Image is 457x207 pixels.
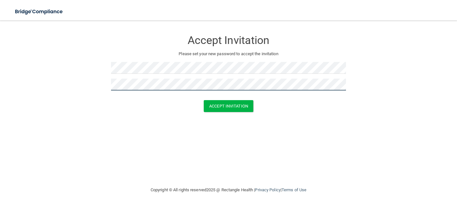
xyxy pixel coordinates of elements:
a: Privacy Policy [255,187,280,192]
p: Please set your new password to accept the invitation [116,50,341,58]
button: Accept Invitation [204,100,253,112]
img: bridge_compliance_login_screen.278c3ca4.svg [10,5,69,18]
div: Copyright © All rights reserved 2025 @ Rectangle Health | | [111,180,346,200]
h3: Accept Invitation [111,34,346,46]
a: Terms of Use [282,187,306,192]
iframe: Drift Widget Chat Controller [346,161,449,187]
